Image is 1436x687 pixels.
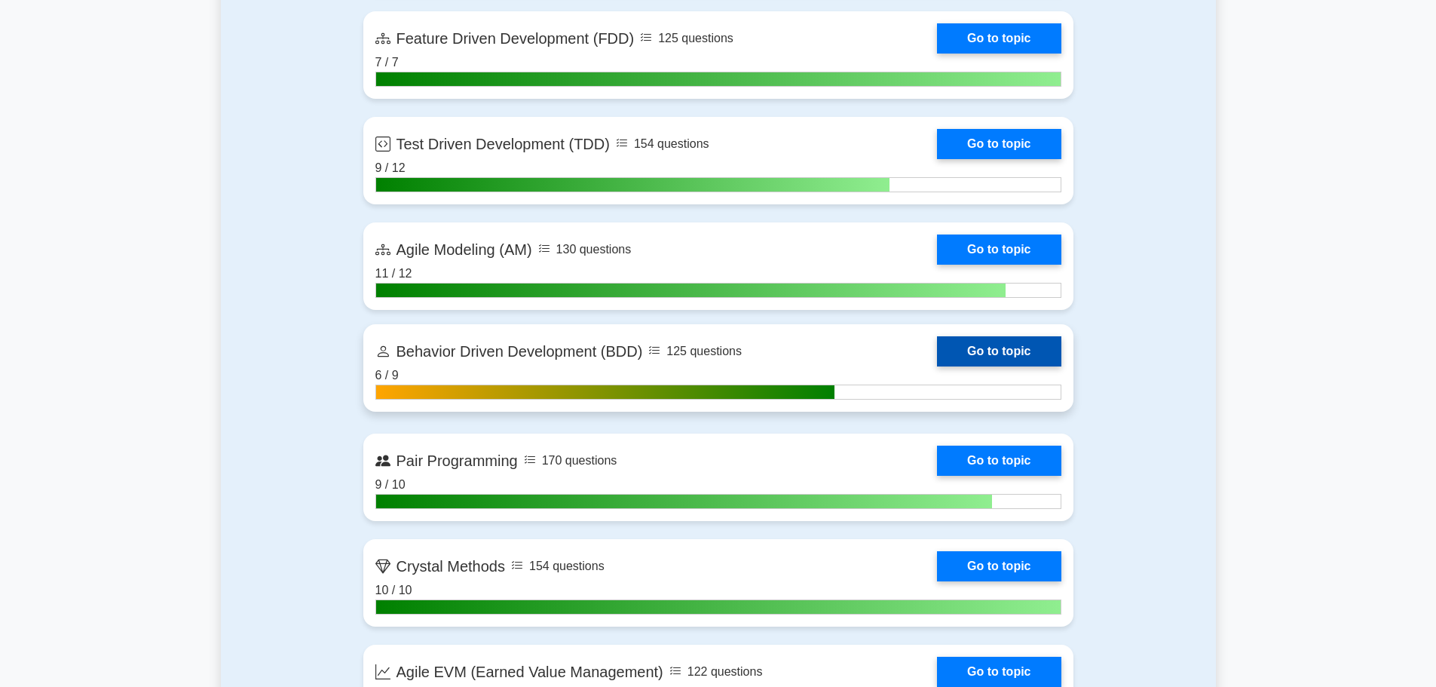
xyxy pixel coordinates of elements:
a: Go to topic [937,336,1061,367]
a: Go to topic [937,235,1061,265]
a: Go to topic [937,446,1061,476]
a: Go to topic [937,23,1061,54]
a: Go to topic [937,551,1061,581]
a: Go to topic [937,657,1061,687]
a: Go to topic [937,129,1061,159]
